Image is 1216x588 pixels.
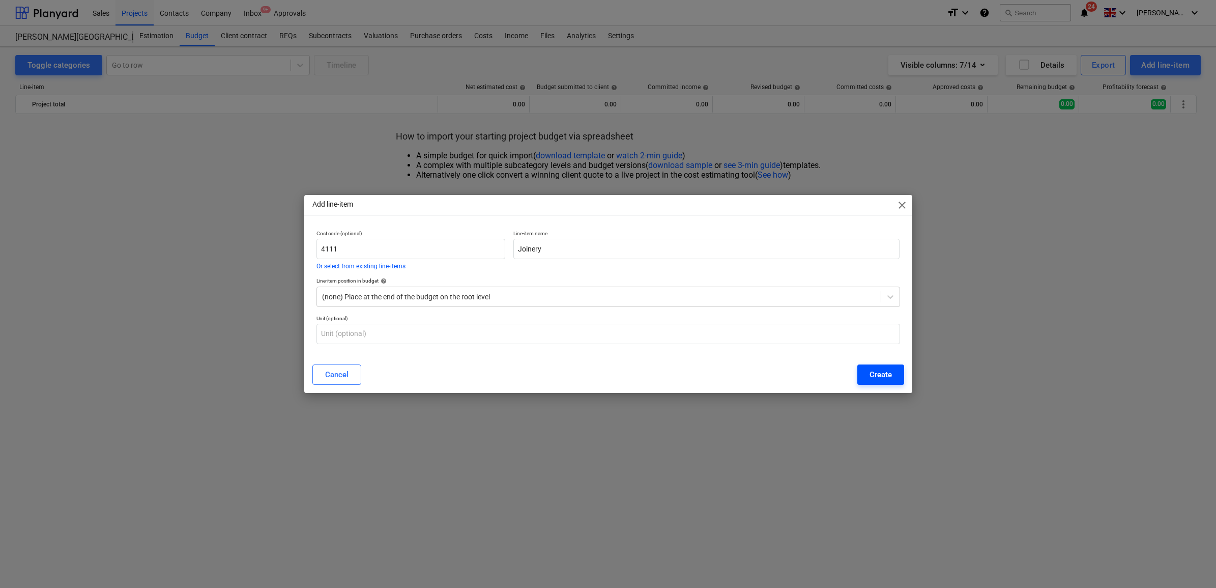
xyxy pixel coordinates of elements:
[325,368,349,381] div: Cancel
[379,278,387,284] span: help
[857,365,904,385] button: Create
[312,365,361,385] button: Cancel
[316,315,900,324] p: Unit (optional)
[316,324,900,344] input: Unit (optional)
[870,368,892,381] div: Create
[316,277,900,284] div: Line-item position in budget
[513,230,900,239] p: Line-item name
[316,230,506,239] p: Cost code (optional)
[316,263,406,269] button: Or select from existing line-items
[896,199,908,211] span: close
[312,199,353,210] p: Add line-item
